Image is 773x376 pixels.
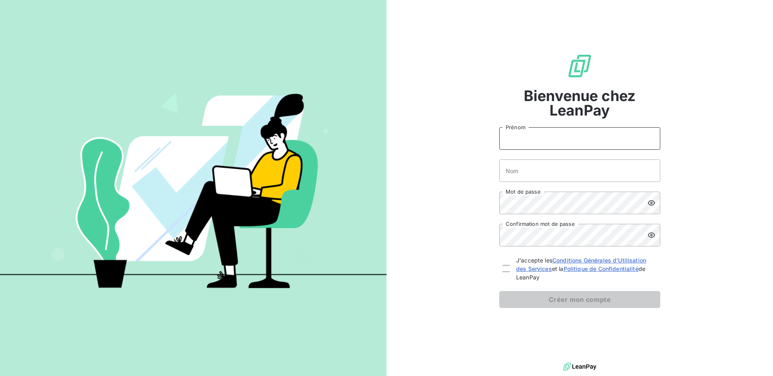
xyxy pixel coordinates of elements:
span: J'accepte les et la de LeanPay [516,256,657,281]
a: Politique de Confidentialité [564,265,639,272]
img: logo sigle [567,53,593,79]
a: Conditions Générales d'Utilisation des Services [516,257,646,272]
img: logo [563,361,596,373]
input: placeholder [499,127,660,150]
span: Bienvenue chez LeanPay [499,89,660,118]
input: placeholder [499,159,660,182]
button: Créer mon compte [499,291,660,308]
